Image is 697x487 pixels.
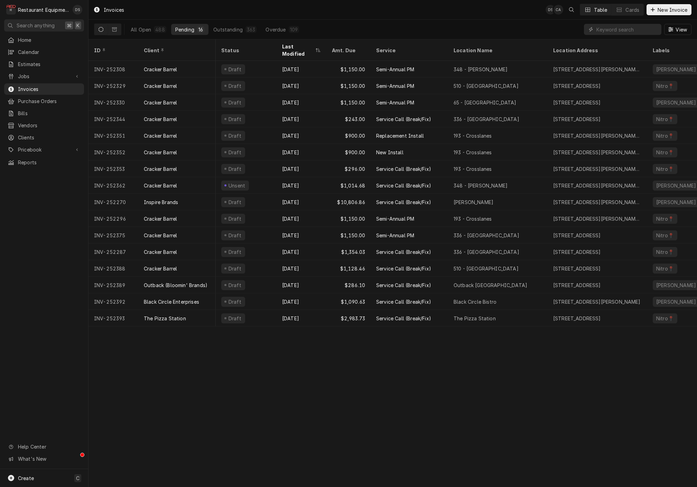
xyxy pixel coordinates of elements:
span: Help Center [18,443,80,450]
div: DS [73,5,82,15]
div: Draft [227,315,242,322]
div: [STREET_ADDRESS] [553,116,601,123]
div: Service Call (Break/Fix) [376,298,431,305]
div: Service Call (Break/Fix) [376,282,431,289]
div: Cracker Barrel [144,132,177,139]
div: Service Call (Break/Fix) [376,248,431,256]
div: Derek Stewart's Avatar [73,5,82,15]
div: $1,128.46 [326,260,371,277]
div: Service Call (Break/Fix) [376,165,431,173]
span: Home [18,36,81,44]
div: [STREET_ADDRESS][PERSON_NAME][PERSON_NAME] [553,215,642,222]
div: 336 - [GEOGRAPHIC_DATA] [454,248,519,256]
div: Semi-Annual PM [376,66,414,73]
span: Vendors [18,122,81,129]
div: Cracker Barrel [144,265,177,272]
a: Go to Pricebook [4,144,84,155]
span: View [674,26,688,33]
div: Draft [227,165,242,173]
div: Nitro📍 [656,149,675,156]
div: Draft [227,282,242,289]
span: What's New [18,455,80,462]
div: [DATE] [277,111,326,127]
div: INV-252389 [89,277,138,293]
div: [STREET_ADDRESS][PERSON_NAME][PERSON_NAME] [553,182,642,189]
div: [DATE] [277,127,326,144]
div: [PERSON_NAME] [454,199,493,206]
a: Clients [4,132,84,143]
div: $1,150.00 [326,77,371,94]
div: DS [546,5,555,15]
div: Service Call (Break/Fix) [376,265,431,272]
div: INV-252392 [89,293,138,310]
div: INV-252353 [89,160,138,177]
div: 510 - [GEOGRAPHIC_DATA] [454,82,519,90]
div: INV-252393 [89,310,138,327]
div: Service Call (Break/Fix) [376,315,431,322]
div: $296.00 [326,160,371,177]
div: Cracker Barrel [144,248,177,256]
div: [DATE] [277,94,326,111]
div: Unsent [227,182,246,189]
div: Nitro📍 [656,116,675,123]
div: [STREET_ADDRESS] [553,82,601,90]
div: INV-252308 [89,61,138,77]
div: Semi-Annual PM [376,232,414,239]
span: K [76,22,80,29]
div: Nitro📍 [656,232,675,239]
div: $2,983.73 [326,310,371,327]
div: [STREET_ADDRESS][PERSON_NAME] [553,298,641,305]
div: Nitro📍 [656,215,675,222]
div: [DATE] [277,227,326,243]
div: All Open [131,26,151,33]
div: Overdue [266,26,286,33]
div: [STREET_ADDRESS][PERSON_NAME][PERSON_NAME] [553,149,642,156]
div: Service Call (Break/Fix) [376,199,431,206]
div: INV-252287 [89,243,138,260]
div: $900.00 [326,127,371,144]
span: Create [18,475,34,481]
div: Cracker Barrel [144,116,177,123]
button: Open search [566,4,577,15]
div: Replacement Install [376,132,424,139]
div: [STREET_ADDRESS] [553,99,601,106]
div: [STREET_ADDRESS] [553,232,601,239]
div: Chrissy Adams's Avatar [554,5,563,15]
div: Black Circle Bistro [454,298,496,305]
div: Draft [227,99,242,106]
div: [DATE] [277,61,326,77]
div: Draft [227,248,242,256]
div: 363 [247,26,255,33]
div: Table [594,6,607,13]
div: Cracker Barrel [144,82,177,90]
div: [DATE] [277,210,326,227]
div: INV-252375 [89,227,138,243]
div: Pending [175,26,194,33]
a: Go to Jobs [4,71,84,82]
div: [DATE] [277,160,326,177]
div: Draft [227,149,242,156]
span: Estimates [18,61,81,68]
div: $243.00 [326,111,371,127]
div: Nitro📍 [656,248,675,256]
div: Cracker Barrel [144,232,177,239]
div: Draft [227,199,242,206]
div: $1,150.00 [326,227,371,243]
div: Restaurant Equipment Diagnostics [18,6,69,13]
div: Status [221,47,270,54]
div: 109 [290,26,298,33]
span: Pricebook [18,146,70,153]
div: $1,090.63 [326,293,371,310]
button: New Invoice [647,4,691,15]
div: $10,806.86 [326,194,371,210]
div: [STREET_ADDRESS] [553,248,601,256]
div: Client [144,47,209,54]
div: Outback (Bloomin' Brands) [144,282,207,289]
div: $1,150.00 [326,61,371,77]
button: Search anything⌘K [4,19,84,31]
div: 193 - Crosslanes [454,132,492,139]
div: 348 - [PERSON_NAME] [454,66,508,73]
div: Cards [625,6,639,13]
div: [STREET_ADDRESS][PERSON_NAME][PERSON_NAME] [553,199,642,206]
span: Invoices [18,85,81,93]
